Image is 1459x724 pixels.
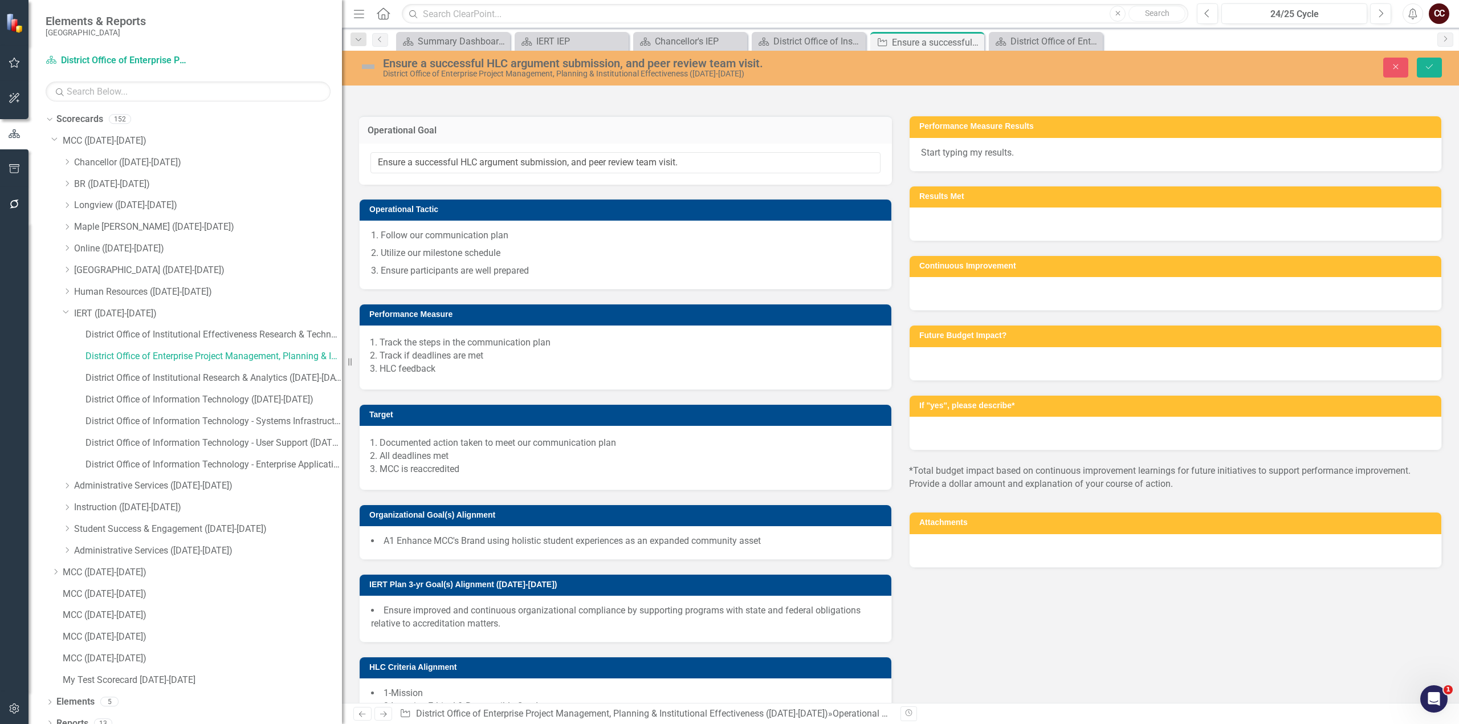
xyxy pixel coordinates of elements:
[833,708,905,719] a: Operational Goals
[74,156,342,169] a: Chancellor ([DATE]-[DATE])
[371,262,880,278] p: 3. Ensure participants are well prepared
[400,707,892,721] div: » »
[63,631,342,644] a: MCC ([DATE]-[DATE])
[384,701,551,711] span: 2-Integrity: Ethical & Responsible Conduct
[919,122,1436,131] h3: Performance Measure Results
[919,192,1436,201] h3: Results Met
[371,245,880,262] p: 2. Utilize our milestone schedule
[517,34,626,48] a: IERT IEP
[1145,9,1169,18] span: Search
[1128,6,1185,22] button: Search
[369,580,886,589] h3: IERT Plan 3-yr Goal(s) Alignment ([DATE]-[DATE])
[399,34,507,48] a: Summary Dashboard by Organizational Goal
[384,688,423,698] span: 1-Mission
[369,410,886,419] h3: Target
[74,544,342,558] a: Administrative Services ([DATE]-[DATE])
[46,14,146,28] span: Elements & Reports
[1420,685,1448,713] iframe: Intercom live chat
[380,450,880,463] li: All deadlines met
[74,178,342,191] a: BR ([DATE]-[DATE])
[46,54,188,67] a: District Office of Enterprise Project Management, Planning & Institutional Effectiveness ([DATE]-...
[85,350,342,363] a: District Office of Enterprise Project Management, Planning & Institutional Effectiveness ([DATE]-...
[402,4,1188,24] input: Search ClearPoint...
[992,34,1100,48] a: District Office of Enterprise Project Management, Planning & Institutional Effectiveness IEP
[919,401,1436,410] h3: If "yes", please describe*
[416,708,828,719] a: District Office of Enterprise Project Management, Planning & Institutional Effectiveness ([DATE]-...
[63,566,342,579] a: MCC ([DATE]-[DATE])
[369,663,886,672] h3: HLC Criteria Alignment
[1221,3,1367,24] button: 24/25 Cycle
[383,70,971,78] div: District Office of Enterprise Project Management, Planning & Institutional Effectiveness ([DATE]-...
[74,501,342,514] a: Instruction ([DATE]-[DATE])
[371,605,861,629] span: Ensure improved and continuous organizational compliance by supporting programs with state and fe...
[919,331,1436,340] h3: Future Budget Impact?
[56,695,95,709] a: Elements
[63,135,342,148] a: MCC ([DATE]-[DATE])
[909,465,1442,491] p: *Total budget impact based on continuous improvement learnings for future initiatives to support ...
[369,205,886,214] h3: Operational Tactic
[380,437,880,450] li: Documented action taken to meet our communication plan
[46,28,146,37] small: [GEOGRAPHIC_DATA]
[380,349,880,363] li: Track if deadlines are met
[85,437,342,450] a: District Office of Information Technology - User Support ([DATE]-[DATE])
[63,652,342,665] a: MCC ([DATE]-[DATE])
[371,229,880,245] p: 1. Follow our communication plan
[773,34,863,48] div: District Office of Institutional Effectiveness Research & Technology IEP
[536,34,626,48] div: IERT IEP
[85,372,342,385] a: District Office of Institutional Research & Analytics ([DATE]-[DATE])
[655,34,744,48] div: Chancellor's IEP
[380,336,880,349] li: Track the steps in the communication plan
[63,588,342,601] a: MCC ([DATE]-[DATE])
[755,34,863,48] a: District Office of Institutional Effectiveness Research & Technology IEP
[74,286,342,299] a: Human Resources ([DATE]-[DATE])
[636,34,744,48] a: Chancellor's IEP
[56,113,103,126] a: Scorecards
[6,13,26,33] img: ClearPoint Strategy
[74,242,342,255] a: Online ([DATE]-[DATE])
[369,511,886,519] h3: Organizational Goal(s) Alignment
[100,697,119,707] div: 5
[384,535,761,546] span: A1 Enhance MCC's Brand using holistic student experiences as an expanded community asset
[368,125,883,136] h3: Operational Goal
[109,115,131,124] div: 152
[63,674,342,687] a: My Test Scorecard [DATE]-[DATE]
[74,307,342,320] a: IERT ([DATE]-[DATE])
[1429,3,1449,24] button: CC
[418,34,507,48] div: Summary Dashboard by Organizational Goal
[919,262,1436,270] h3: Continuous Improvement
[380,363,880,376] li: HLC feedback
[383,57,971,70] div: Ensure a successful HLC argument submission, and peer review team visit.
[74,199,342,212] a: Longview ([DATE]-[DATE])
[370,152,881,173] input: This field is required
[85,458,342,471] a: District Office of Information Technology - Enterprise Applications ([DATE]-[DATE])
[1444,685,1453,694] span: 1
[369,310,886,319] h3: Performance Measure
[919,518,1436,527] h3: Attachments
[1225,7,1363,21] div: 24/25 Cycle
[892,35,981,50] div: Ensure a successful HLC argument submission, and peer review team visit.
[85,328,342,341] a: District Office of Institutional Effectiveness Research & Technology ([DATE]-[DATE])
[74,264,342,277] a: [GEOGRAPHIC_DATA] ([DATE]-[DATE])
[921,147,1430,160] p: Start typing my results.
[380,463,880,476] li: MCC is reaccredited
[74,221,342,234] a: Maple [PERSON_NAME] ([DATE]-[DATE])
[1010,34,1100,48] div: District Office of Enterprise Project Management, Planning & Institutional Effectiveness IEP
[74,523,342,536] a: Student Success & Engagement ([DATE]-[DATE])
[85,393,342,406] a: District Office of Information Technology ([DATE]-[DATE])
[46,82,331,101] input: Search Below...
[74,479,342,493] a: Administrative Services ([DATE]-[DATE])
[85,415,342,428] a: District Office of Information Technology - Systems Infrastructure ([DATE]-[DATE])
[359,58,377,76] img: Not Defined
[63,609,342,622] a: MCC ([DATE]-[DATE])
